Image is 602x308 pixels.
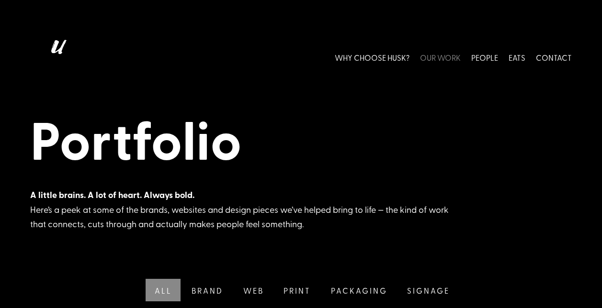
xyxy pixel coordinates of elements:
a: WHY CHOOSE HUSK? [335,36,409,78]
h1: Portfolio [30,108,572,176]
a: Brand [181,279,232,301]
a: EATS [509,36,525,78]
a: PEOPLE [471,36,498,78]
a: CONTACT [536,36,572,78]
div: Here’s a peek at some of the brands, websites and design pieces we’ve helped bring to life — the ... [30,187,461,231]
a: Print [273,279,320,301]
strong: A little brains. A lot of heart. Always bold. [30,188,194,201]
a: All [144,279,181,301]
img: Husk logo [30,36,83,78]
a: OUR WORK [420,36,461,78]
a: Web [232,279,273,301]
a: Packaging [319,279,396,301]
a: Signage [396,279,459,301]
